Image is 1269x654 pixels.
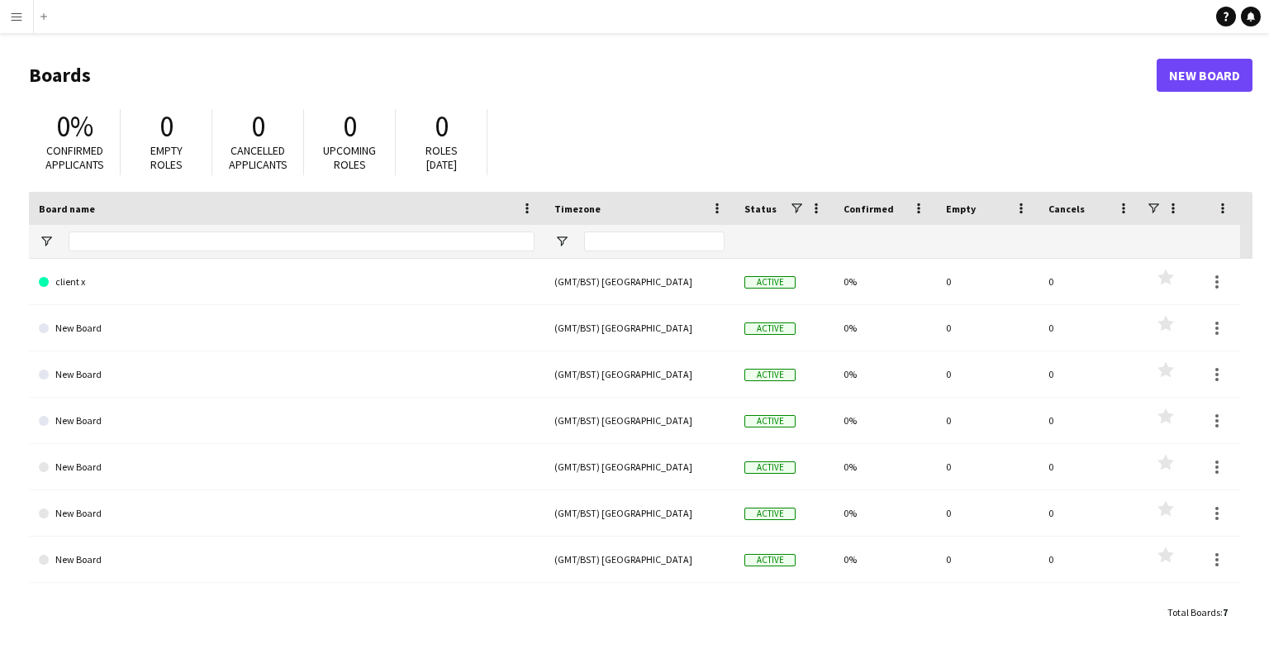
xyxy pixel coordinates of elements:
[834,490,936,536] div: 0%
[1038,537,1141,582] div: 0
[1167,596,1228,628] div: :
[45,143,104,172] span: Confirmed applicants
[744,276,796,289] span: Active
[936,444,1038,489] div: 0
[936,490,1038,536] div: 0
[39,398,535,444] a: New Board
[936,351,1038,397] div: 0
[343,108,357,145] span: 0
[936,259,1038,304] div: 0
[554,203,601,215] span: Timezone
[39,490,535,537] a: New Board
[1038,444,1141,489] div: 0
[150,143,183,172] span: Empty roles
[251,108,265,145] span: 0
[834,305,936,351] div: 0%
[544,444,734,489] div: (GMT/BST) [GEOGRAPHIC_DATA]
[544,351,734,397] div: (GMT/BST) [GEOGRAPHIC_DATA]
[1038,351,1141,397] div: 0
[39,203,95,215] span: Board name
[1223,606,1228,618] span: 7
[39,259,535,305] a: client x
[834,444,936,489] div: 0%
[744,461,796,474] span: Active
[69,232,535,251] input: Board name Filter Input
[544,537,734,582] div: (GMT/BST) [GEOGRAPHIC_DATA]
[39,444,535,490] a: New Board
[834,398,936,443] div: 0%
[554,234,569,249] button: Open Filter Menu
[744,203,777,215] span: Status
[1038,259,1141,304] div: 0
[544,305,734,351] div: (GMT/BST) [GEOGRAPHIC_DATA]
[229,143,288,172] span: Cancelled applicants
[544,398,734,443] div: (GMT/BST) [GEOGRAPHIC_DATA]
[936,537,1038,582] div: 0
[39,537,535,583] a: New Board
[834,537,936,582] div: 0%
[936,305,1038,351] div: 0
[544,259,734,304] div: (GMT/BST) [GEOGRAPHIC_DATA]
[1038,398,1141,443] div: 0
[1038,490,1141,536] div: 0
[936,398,1038,443] div: 0
[744,508,796,520] span: Active
[544,490,734,536] div: (GMT/BST) [GEOGRAPHIC_DATA]
[1038,305,1141,351] div: 0
[1157,59,1252,92] a: New Board
[39,351,535,398] a: New Board
[435,108,449,145] span: 0
[39,305,535,351] a: New Board
[39,234,54,249] button: Open Filter Menu
[56,108,93,145] span: 0%
[1048,203,1085,215] span: Cancels
[29,63,1157,88] h1: Boards
[744,369,796,381] span: Active
[1167,606,1220,618] span: Total Boards
[584,232,725,251] input: Timezone Filter Input
[844,203,894,215] span: Confirmed
[744,554,796,566] span: Active
[323,143,376,172] span: Upcoming roles
[425,143,458,172] span: Roles [DATE]
[834,259,936,304] div: 0%
[744,322,796,335] span: Active
[159,108,173,145] span: 0
[744,415,796,427] span: Active
[946,203,976,215] span: Empty
[834,351,936,397] div: 0%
